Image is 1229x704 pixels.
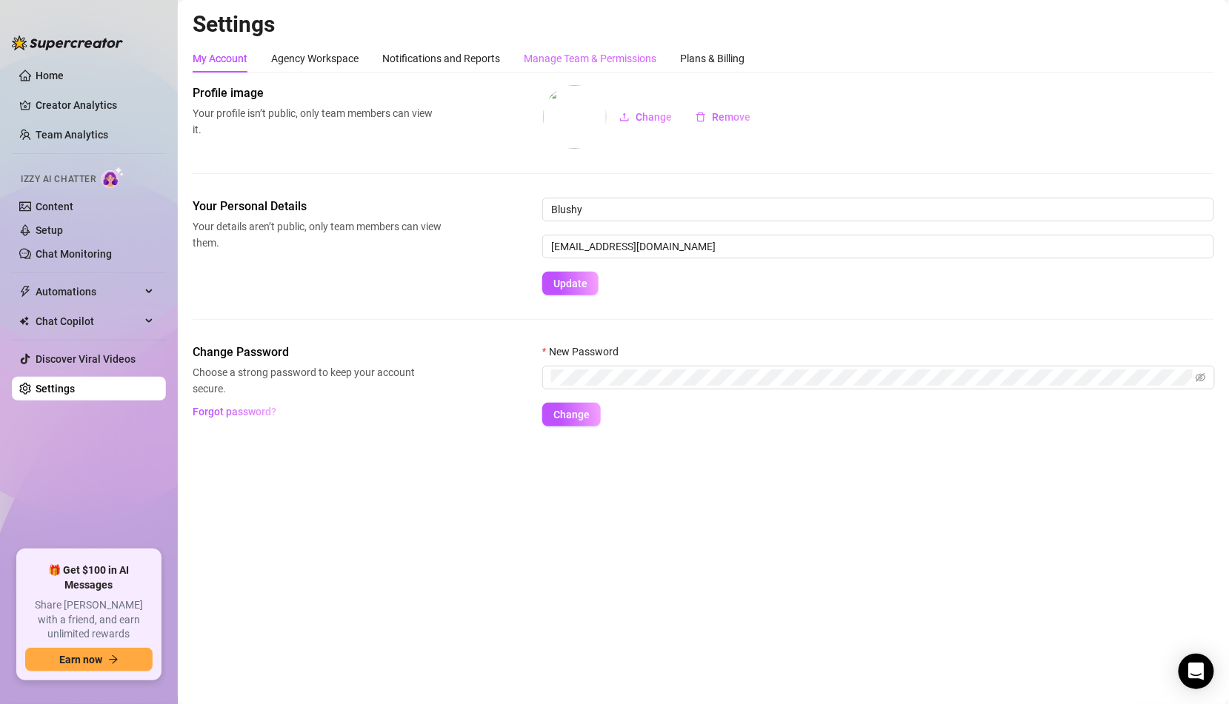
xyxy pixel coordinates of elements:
a: Settings [36,383,75,395]
button: Forgot password? [193,400,277,423]
input: Enter name [542,198,1214,221]
span: Automations [36,280,141,304]
a: Chat Monitoring [36,248,112,260]
span: Your profile isn’t public, only team members can view it. [193,105,442,138]
span: thunderbolt [19,286,31,298]
button: Update [542,272,599,295]
span: Change [636,111,672,123]
img: AI Chatter [101,167,124,188]
img: profilePics%2FexuO9qo4iLTrsAzj4muWTpr0oxy2.jpeg [543,85,607,149]
span: Choose a strong password to keep your account secure. [193,364,442,397]
span: eye-invisible [1196,372,1206,383]
div: Open Intercom Messenger [1179,654,1214,689]
span: Share [PERSON_NAME] with a friend, and earn unlimited rewards [25,598,153,642]
a: Team Analytics [36,129,108,141]
span: delete [696,112,706,122]
span: Your details aren’t public, only team members can view them. [193,218,442,251]
label: New Password [542,343,628,360]
span: Chat Copilot [36,309,141,333]
img: logo-BBDzfeDw.svg [12,36,123,50]
button: Remove [684,105,762,129]
span: Change Password [193,343,442,361]
span: Izzy AI Chatter [21,172,96,187]
span: Your Personal Details [193,198,442,215]
div: Agency Workspace [271,50,359,67]
a: Home [36,70,64,81]
span: 🎁 Get $100 in AI Messages [25,563,153,592]
a: Setup [36,224,63,236]
span: Update [553,278,587,289]
input: New Password [551,369,1193,386]
a: Content [36,201,73,212]
span: Forgot password? [193,406,277,418]
span: Profile image [193,84,442,102]
span: upload [619,112,630,122]
button: Change [607,105,684,129]
span: Remove [712,111,750,123]
input: Enter new email [542,235,1214,258]
div: My Account [193,50,247,67]
span: arrow-right [108,654,119,665]
div: Manage Team & Permissions [524,50,656,67]
button: Change [542,403,601,426]
a: Discover Viral Videos [36,353,136,365]
span: Earn now [59,654,102,666]
a: Creator Analytics [36,93,154,117]
button: Earn nowarrow-right [25,648,153,671]
div: Plans & Billing [680,50,745,67]
img: Chat Copilot [19,316,29,326]
div: Notifications and Reports [382,50,500,67]
h2: Settings [193,10,1214,38]
span: Change [553,409,590,420]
